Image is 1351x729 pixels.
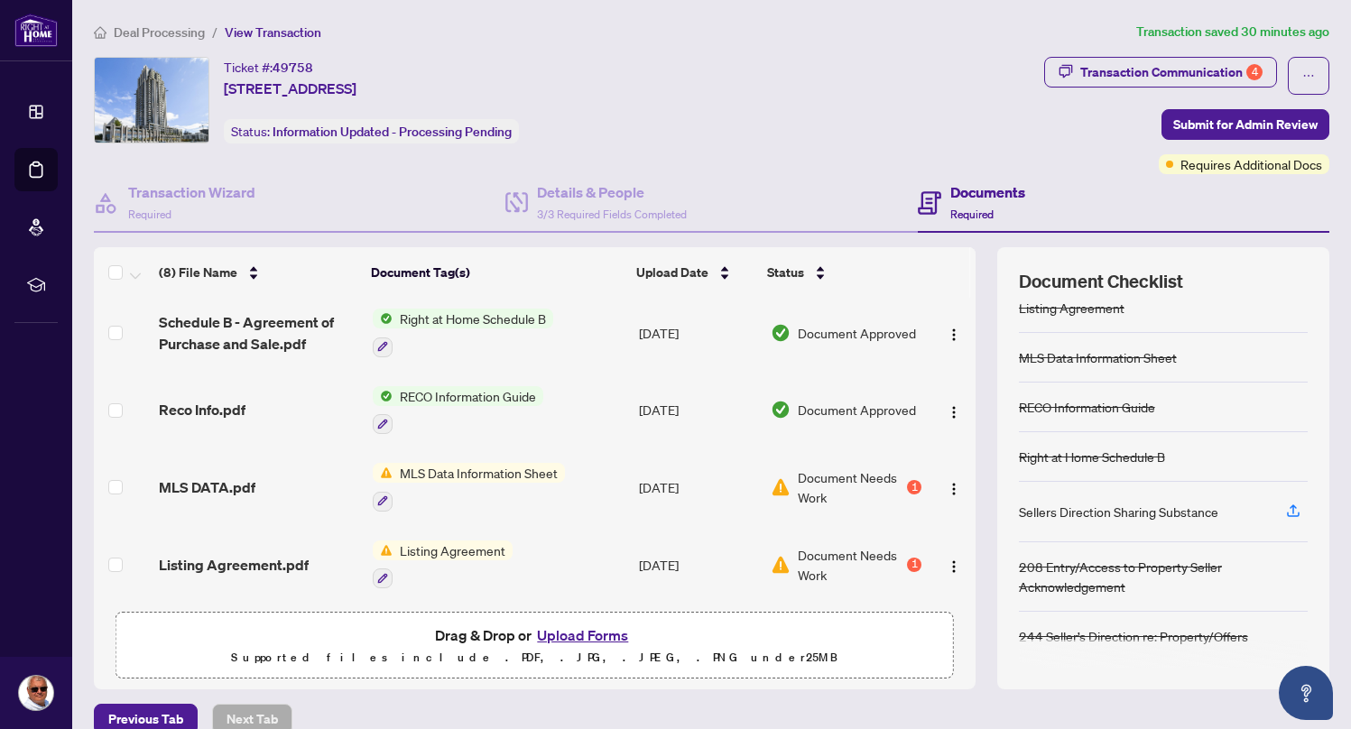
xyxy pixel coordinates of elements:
img: IMG-W12349406_1.jpg [95,58,208,143]
div: 208 Entry/Access to Property Seller Acknowledgement [1019,557,1308,596]
button: Status IconRight at Home Schedule B [373,309,553,357]
button: Open asap [1279,666,1333,720]
th: Document Tag(s) [364,247,629,298]
img: Status Icon [373,463,393,483]
span: Deal Processing [114,24,205,41]
th: Upload Date [629,247,760,298]
img: Logo [947,328,961,342]
button: Upload Forms [532,623,634,647]
span: Submit for Admin Review [1173,110,1318,139]
span: Listing Agreement [393,540,513,560]
th: Status [760,247,924,298]
button: Logo [939,318,968,347]
img: Status Icon [373,540,393,560]
td: [DATE] [632,294,763,372]
button: Logo [939,395,968,424]
span: (8) File Name [159,263,237,282]
img: logo [14,14,58,47]
p: Supported files include .PDF, .JPG, .JPEG, .PNG under 25 MB [127,647,942,669]
span: Schedule B - Agreement of Purchase and Sale.pdf [159,311,357,355]
img: Document Status [771,323,791,343]
div: 1 [907,558,921,572]
span: MLS Data Information Sheet [393,463,565,483]
div: Sellers Direction Sharing Substance [1019,502,1218,521]
span: Drag & Drop or [435,623,634,647]
th: (8) File Name [152,247,364,298]
div: RECO Information Guide [1019,397,1155,417]
div: Ticket #: [224,57,313,78]
span: ellipsis [1302,69,1315,82]
span: Required [950,208,994,221]
span: Document Needs Work [798,545,903,585]
span: Document Approved [798,400,916,420]
span: 49758 [273,60,313,76]
div: 1 [907,480,921,494]
img: Document Status [771,400,791,420]
span: 3/3 Required Fields Completed [537,208,687,221]
h4: Transaction Wizard [128,181,255,203]
span: Document Needs Work [798,467,903,507]
button: Status IconRECO Information Guide [373,386,543,435]
img: Logo [947,559,961,574]
button: Logo [939,550,968,579]
img: Profile Icon [19,676,53,710]
div: Listing Agreement [1019,298,1124,318]
span: Required [128,208,171,221]
div: Right at Home Schedule B [1019,447,1165,466]
div: 4 [1246,64,1263,80]
td: [DATE] [632,526,763,604]
div: Transaction Communication [1080,58,1263,87]
span: [STREET_ADDRESS] [224,78,356,99]
span: Document Checklist [1019,269,1183,294]
td: [DATE] [632,372,763,449]
h4: Documents [950,181,1025,203]
li: / [212,22,217,42]
img: Document Status [771,477,791,497]
span: Upload Date [636,263,708,282]
span: Requires Additional Docs [1180,154,1322,174]
button: Status IconListing Agreement [373,540,513,589]
span: View Transaction [225,24,321,41]
button: Transaction Communication4 [1044,57,1277,88]
div: MLS Data Information Sheet [1019,347,1177,367]
span: Drag & Drop orUpload FormsSupported files include .PDF, .JPG, .JPEG, .PNG under25MB [116,613,953,679]
span: Document Approved [798,323,916,343]
button: Logo [939,473,968,502]
img: Status Icon [373,386,393,406]
span: MLS DATA.pdf [159,476,255,498]
img: Logo [947,482,961,496]
div: Status: [224,119,519,143]
article: Transaction saved 30 minutes ago [1136,22,1329,42]
span: RECO Information Guide [393,386,543,406]
span: Right at Home Schedule B [393,309,553,328]
td: [DATE] [632,448,763,526]
div: 244 Seller’s Direction re: Property/Offers [1019,626,1248,646]
img: Logo [947,405,961,420]
button: Submit for Admin Review [1161,109,1329,140]
img: Document Status [771,555,791,575]
span: Information Updated - Processing Pending [273,124,512,140]
h4: Details & People [537,181,687,203]
span: home [94,26,106,39]
span: Reco Info.pdf [159,399,245,420]
button: Status IconMLS Data Information Sheet [373,463,565,512]
img: Status Icon [373,309,393,328]
span: Listing Agreement.pdf [159,554,309,576]
span: Status [767,263,804,282]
